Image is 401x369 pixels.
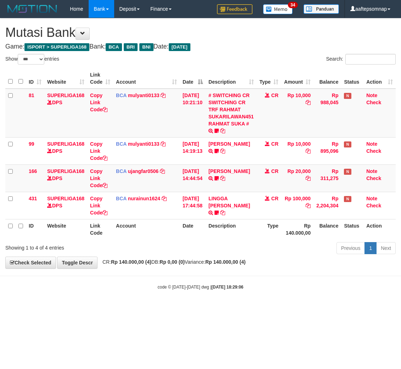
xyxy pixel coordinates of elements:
a: Copy Link Code [90,168,107,188]
a: Check [366,203,381,208]
th: Date [180,219,206,239]
a: Previous [336,242,365,254]
th: Status [341,219,363,239]
a: Next [376,242,396,254]
a: Copy # SWITCHING CR SWITCHING CR TRF RAHMAT SUKARILAWAN451 RAHMAT SUKA # to clipboard [220,128,225,134]
th: Balance [313,219,341,239]
a: # SWITCHING CR SWITCHING CR TRF RAHMAT SUKARILAWAN451 RAHMAT SUKA # [208,93,254,127]
span: CR [271,196,278,201]
h1: Mutasi Bank [5,26,396,40]
span: ISPORT > SUPERLIGA168 [24,43,89,51]
span: 99 [29,141,34,147]
a: ujangfar0506 [128,168,158,174]
th: Description: activate to sort column ascending [206,68,257,89]
strong: [DATE] 18:29:06 [211,285,243,290]
a: Note [366,168,377,174]
span: 166 [29,168,37,174]
th: Type: activate to sort column ascending [257,68,282,89]
td: DPS [44,137,87,164]
th: Balance [313,68,341,89]
th: Date: activate to sort column descending [180,68,206,89]
strong: Rp 140.000,00 (4) [111,259,151,265]
a: Copy Rp 10,000 to clipboard [306,100,311,105]
span: CR [271,93,278,98]
td: Rp 2,204,304 [313,192,341,219]
img: Button%20Memo.svg [263,4,293,14]
span: BCA [116,196,127,201]
a: Copy NOVEN ELING PRAYOG to clipboard [220,175,225,181]
a: Note [366,141,377,147]
a: Copy LINGGA ADITYA PRAT to clipboard [220,210,225,216]
td: DPS [44,192,87,219]
a: Copy Rp 10,000 to clipboard [306,148,311,154]
input: Search: [345,54,396,65]
td: [DATE] 10:21:10 [180,89,206,138]
span: CR [271,141,278,147]
td: Rp 988,045 [313,89,341,138]
th: Link Code: activate to sort column ascending [87,68,113,89]
td: DPS [44,89,87,138]
th: Amount: activate to sort column ascending [281,68,313,89]
td: Rp 895,096 [313,137,341,164]
a: Note [366,93,377,98]
th: Link Code [87,219,113,239]
span: 431 [29,196,37,201]
a: Copy nurainun1624 to clipboard [162,196,167,201]
span: Has Note [344,93,351,99]
td: DPS [44,164,87,192]
img: Feedback.jpg [217,4,252,14]
a: Copy Rp 100,000 to clipboard [306,203,311,208]
select: Showentries [18,54,44,65]
a: Copy mulyanti0133 to clipboard [161,141,166,147]
a: Check [366,148,381,154]
span: Has Note [344,141,351,147]
a: SUPERLIGA168 [47,141,84,147]
a: SUPERLIGA168 [47,196,84,201]
div: Showing 1 to 4 of 4 entries [5,241,162,251]
a: [PERSON_NAME] [208,168,250,174]
a: Note [366,196,377,201]
a: Check Selected [5,257,56,269]
span: BRI [124,43,138,51]
span: BNI [139,43,153,51]
a: SUPERLIGA168 [47,168,84,174]
td: [DATE] 14:44:54 [180,164,206,192]
small: code © [DATE]-[DATE] dwg | [158,285,244,290]
span: 81 [29,93,34,98]
th: Rp 140.000,00 [281,219,313,239]
a: [PERSON_NAME] [208,141,250,147]
td: [DATE] 17:44:58 [180,192,206,219]
td: Rp 100,000 [281,192,313,219]
td: Rp 311,275 [313,164,341,192]
a: Copy MUHAMMAD REZA to clipboard [220,148,225,154]
a: Copy Rp 20,000 to clipboard [306,175,311,181]
strong: Rp 0,00 (0) [160,259,185,265]
a: Copy Link Code [90,93,107,112]
a: mulyanti0133 [128,93,160,98]
h4: Game: Bank: Date: [5,43,396,50]
a: Toggle Descr [57,257,98,269]
a: Copy Link Code [90,196,107,216]
td: Rp 20,000 [281,164,313,192]
label: Search: [326,54,396,65]
th: Description [206,219,257,239]
a: Copy Link Code [90,141,107,161]
th: Account [113,219,180,239]
a: Check [366,175,381,181]
th: ID: activate to sort column ascending [26,68,44,89]
strong: Rp 140.000,00 (4) [205,259,246,265]
span: CR: DB: Variance: [99,259,246,265]
label: Show entries [5,54,59,65]
span: BCA [116,168,127,174]
span: BCA [116,141,127,147]
a: nurainun1624 [128,196,160,201]
a: Copy mulyanti0133 to clipboard [161,93,166,98]
a: Copy ujangfar0506 to clipboard [160,168,165,174]
td: Rp 10,000 [281,137,313,164]
th: Website: activate to sort column ascending [44,68,87,89]
a: Check [366,100,381,105]
th: Account: activate to sort column ascending [113,68,180,89]
a: SUPERLIGA168 [47,93,84,98]
span: Has Note [344,169,351,175]
th: Action: activate to sort column ascending [363,68,396,89]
